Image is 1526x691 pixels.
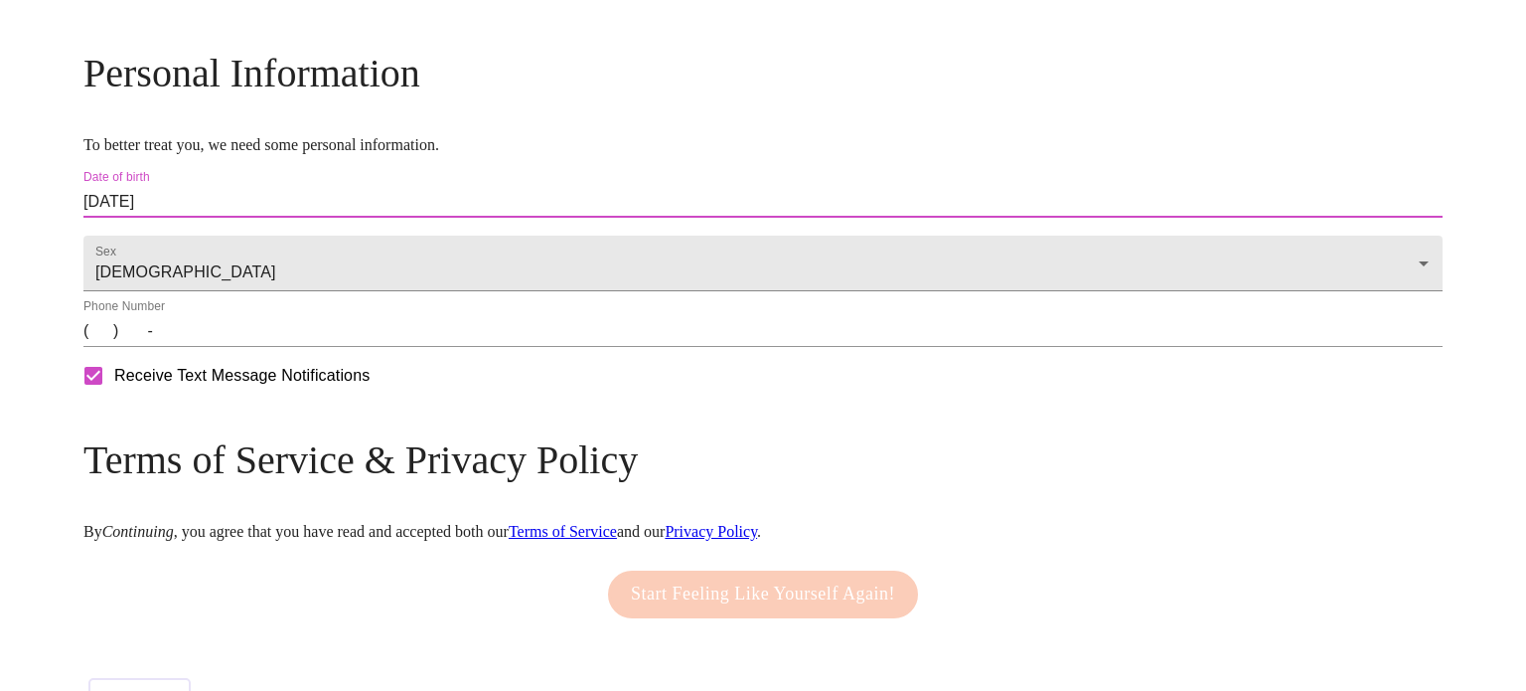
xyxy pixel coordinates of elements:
[509,523,617,540] a: Terms of Service
[83,172,150,184] label: Date of birth
[665,523,757,540] a: Privacy Policy
[83,136,1443,154] p: To better treat you, we need some personal information.
[114,364,370,388] span: Receive Text Message Notifications
[83,436,1443,483] h3: Terms of Service & Privacy Policy
[83,523,1443,541] p: By , you agree that you have read and accepted both our and our .
[83,50,1443,96] h3: Personal Information
[83,301,165,313] label: Phone Number
[83,236,1443,291] div: [DEMOGRAPHIC_DATA]
[102,523,174,540] em: Continuing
